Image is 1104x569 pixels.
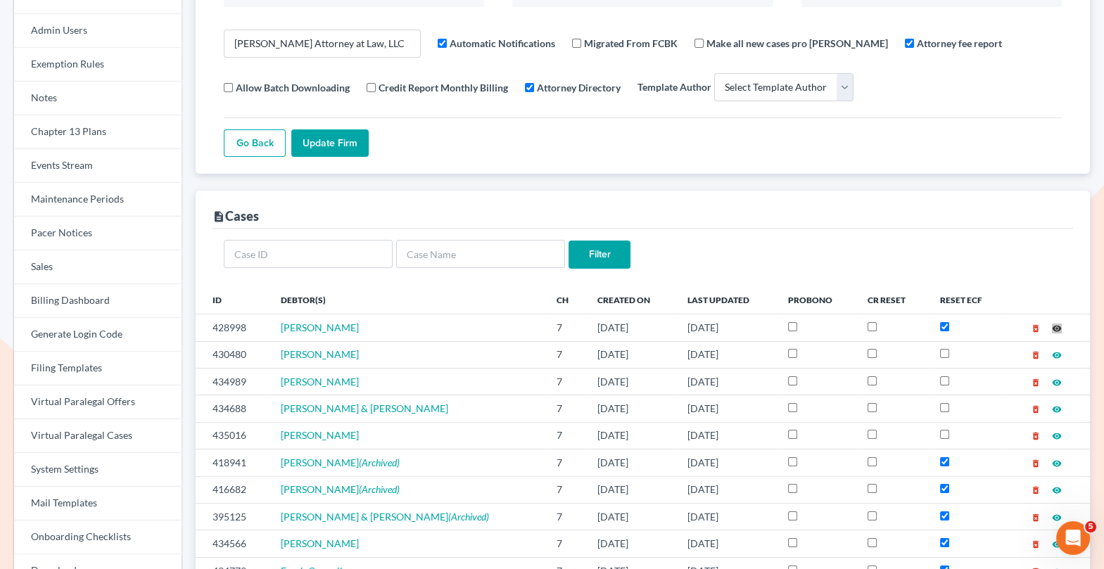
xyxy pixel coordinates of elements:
span: 5 [1085,521,1096,532]
i: delete_forever [1031,539,1041,549]
i: visibility [1052,513,1062,523]
span: [PERSON_NAME] & [PERSON_NAME] [281,511,448,523]
i: visibility [1052,485,1062,495]
td: [DATE] [586,530,676,557]
a: Pacer Notices [14,217,182,250]
a: visibility [1052,483,1062,495]
td: [DATE] [586,449,676,476]
label: Attorney fee report [917,36,1002,51]
a: Admin Users [14,14,182,48]
a: Sales [14,250,182,284]
label: Attorney Directory [537,80,621,95]
th: ProBono [777,286,856,314]
a: visibility [1052,456,1062,468]
a: delete_forever [1031,537,1041,549]
a: visibility [1052,537,1062,549]
a: [PERSON_NAME] [281,429,359,441]
a: delete_forever [1031,511,1041,523]
td: [DATE] [676,314,777,341]
td: 7 [545,503,586,530]
label: Make all new cases pro [PERSON_NAME] [706,36,888,51]
a: Go Back [224,129,286,158]
a: delete_forever [1031,348,1041,360]
td: [DATE] [676,341,777,368]
a: [PERSON_NAME] & [PERSON_NAME](Archived) [281,511,489,523]
a: visibility [1052,511,1062,523]
td: 434688 [196,395,269,422]
i: delete_forever [1031,324,1041,333]
td: 435016 [196,422,269,449]
th: Ch [545,286,586,314]
i: description [212,210,225,223]
a: Onboarding Checklists [14,520,182,554]
td: 430480 [196,341,269,368]
td: [DATE] [586,368,676,395]
a: [PERSON_NAME] [281,537,359,549]
label: Credit Report Monthly Billing [379,80,508,95]
i: visibility [1052,378,1062,388]
a: Notes [14,82,182,115]
a: visibility [1052,376,1062,388]
i: delete_forever [1031,485,1041,495]
label: Allow Batch Downloading [236,80,350,95]
i: visibility [1052,459,1062,468]
a: delete_forever [1031,483,1041,495]
a: Chapter 13 Plans [14,115,182,149]
a: [PERSON_NAME] [281,321,359,333]
a: Mail Templates [14,487,182,520]
td: 395125 [196,503,269,530]
th: ID [196,286,269,314]
i: visibility [1052,431,1062,441]
td: 428998 [196,314,269,341]
th: Reset ECF [929,286,1006,314]
i: visibility [1052,324,1062,333]
a: visibility [1052,348,1062,360]
td: [DATE] [586,503,676,530]
th: CR Reset [856,286,929,314]
a: delete_forever [1031,376,1041,388]
i: visibility [1052,350,1062,360]
input: Update Firm [291,129,369,158]
td: 418941 [196,449,269,476]
a: visibility [1052,321,1062,333]
span: [PERSON_NAME] [281,456,359,468]
a: Exemption Rules [14,48,182,82]
td: 7 [545,314,586,341]
a: delete_forever [1031,456,1041,468]
td: [DATE] [676,449,777,476]
i: delete_forever [1031,378,1041,388]
i: delete_forever [1031,350,1041,360]
td: 434566 [196,530,269,557]
td: 7 [545,395,586,422]
td: [DATE] [586,422,676,449]
td: 7 [545,341,586,368]
i: visibility [1052,539,1062,549]
a: visibility [1052,429,1062,441]
th: Created On [586,286,676,314]
a: visibility [1052,402,1062,414]
a: [PERSON_NAME] [281,348,359,360]
td: [DATE] [676,395,777,422]
td: [DATE] [586,476,676,503]
a: Virtual Paralegal Offers [14,385,182,419]
i: visibility [1052,404,1062,414]
a: delete_forever [1031,429,1041,441]
input: Case Name [396,240,565,268]
td: 7 [545,422,586,449]
a: delete_forever [1031,402,1041,414]
span: [PERSON_NAME] & [PERSON_NAME] [281,402,448,414]
td: [DATE] [676,476,777,503]
a: System Settings [14,453,182,487]
td: 434989 [196,368,269,395]
a: Events Stream [14,149,182,183]
label: Migrated From FCBK [584,36,678,51]
td: [DATE] [676,422,777,449]
td: [DATE] [676,368,777,395]
td: [DATE] [586,314,676,341]
td: 7 [545,449,586,476]
div: Cases [212,207,259,224]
